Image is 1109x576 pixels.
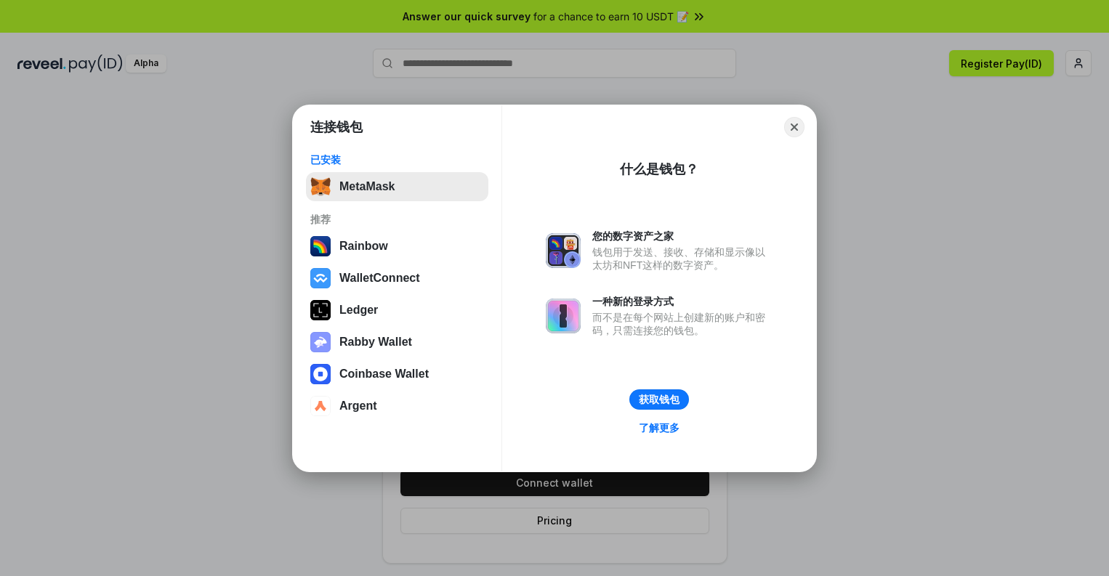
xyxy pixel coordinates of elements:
img: svg+xml,%3Csvg%20width%3D%2228%22%20height%3D%2228%22%20viewBox%3D%220%200%2028%2028%22%20fill%3D... [310,364,331,384]
div: 钱包用于发送、接收、存储和显示像以太坊和NFT这样的数字资产。 [592,246,773,272]
img: svg+xml,%3Csvg%20xmlns%3D%22http%3A%2F%2Fwww.w3.org%2F2000%2Fsvg%22%20fill%3D%22none%22%20viewBox... [310,332,331,352]
div: Argent [339,399,377,413]
img: svg+xml,%3Csvg%20width%3D%2228%22%20height%3D%2228%22%20viewBox%3D%220%200%2028%2028%22%20fill%3D... [310,396,331,416]
img: svg+xml,%3Csvg%20fill%3D%22none%22%20height%3D%2233%22%20viewBox%3D%220%200%2035%2033%22%20width%... [310,177,331,197]
div: Ledger [339,304,378,317]
button: MetaMask [306,172,488,201]
div: Rainbow [339,240,388,253]
button: Rainbow [306,232,488,261]
button: Coinbase Wallet [306,360,488,389]
img: svg+xml,%3Csvg%20xmlns%3D%22http%3A%2F%2Fwww.w3.org%2F2000%2Fsvg%22%20width%3D%2228%22%20height%3... [310,300,331,320]
button: Ledger [306,296,488,325]
button: Rabby Wallet [306,328,488,357]
div: 而不是在每个网站上创建新的账户和密码，只需连接您的钱包。 [592,311,773,337]
h1: 连接钱包 [310,118,363,136]
img: svg+xml,%3Csvg%20xmlns%3D%22http%3A%2F%2Fwww.w3.org%2F2000%2Fsvg%22%20fill%3D%22none%22%20viewBox... [546,233,581,268]
button: 获取钱包 [629,389,689,410]
div: 一种新的登录方式 [592,295,773,308]
div: MetaMask [339,180,395,193]
div: WalletConnect [339,272,420,285]
div: 什么是钱包？ [620,161,698,178]
button: WalletConnect [306,264,488,293]
div: 推荐 [310,213,484,226]
img: svg+xml,%3Csvg%20width%3D%22120%22%20height%3D%22120%22%20viewBox%3D%220%200%20120%20120%22%20fil... [310,236,331,256]
div: Coinbase Wallet [339,368,429,381]
img: svg+xml,%3Csvg%20width%3D%2228%22%20height%3D%2228%22%20viewBox%3D%220%200%2028%2028%22%20fill%3D... [310,268,331,288]
div: 了解更多 [639,421,679,434]
a: 了解更多 [630,418,688,437]
img: svg+xml,%3Csvg%20xmlns%3D%22http%3A%2F%2Fwww.w3.org%2F2000%2Fsvg%22%20fill%3D%22none%22%20viewBox... [546,299,581,333]
div: Rabby Wallet [339,336,412,349]
div: 您的数字资产之家 [592,230,773,243]
div: 已安装 [310,153,484,166]
button: Argent [306,392,488,421]
div: 获取钱包 [639,393,679,406]
button: Close [784,117,804,137]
